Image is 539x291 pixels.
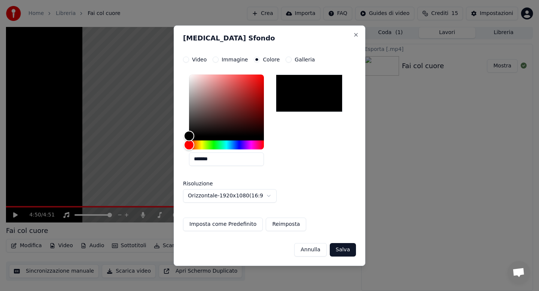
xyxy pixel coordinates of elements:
button: Imposta come Predefinito [183,218,263,231]
label: Video [192,57,207,62]
label: Galleria [295,57,315,62]
h2: [MEDICAL_DATA] Sfondo [183,35,356,42]
button: Annulla [294,243,327,257]
div: Color [189,75,264,136]
div: Hue [189,140,264,149]
label: Immagine [222,57,248,62]
button: Reimposta [266,218,306,231]
button: Salva [330,243,356,257]
label: Risoluzione [183,181,258,186]
label: Colore [263,57,280,62]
